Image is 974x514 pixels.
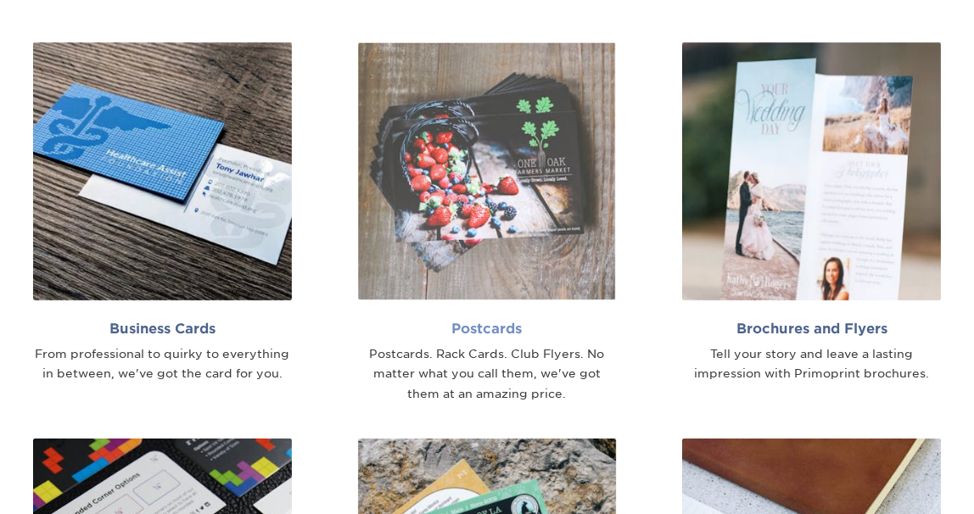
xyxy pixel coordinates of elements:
[33,344,292,385] div: From professional to quirky to everything in between, we've got the card for you.
[682,344,941,385] div: Tell your story and leave a lasting impression with Primoprint brochures.
[662,42,961,384] a: Brochures and Flyers Tell your story and leave a lasting impression with Primoprint brochures.
[33,42,292,301] img: Business Cards
[33,321,292,337] h2: Business Cards
[338,42,637,405] a: Postcards Postcards. Rack Cards. Club Flyers. No matter what you call them, we've got them at an ...
[682,42,941,301] img: Brochures and Flyers
[682,321,941,337] h2: Brochures and Flyers
[358,42,617,301] img: Postcards
[358,321,617,337] h2: Postcards
[13,42,312,384] a: Business Cards From professional to quirky to everything in between, we've got the card for you.
[358,344,617,405] div: Postcards. Rack Cards. Club Flyers. No matter what you call them, we've got them at an amazing pr...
